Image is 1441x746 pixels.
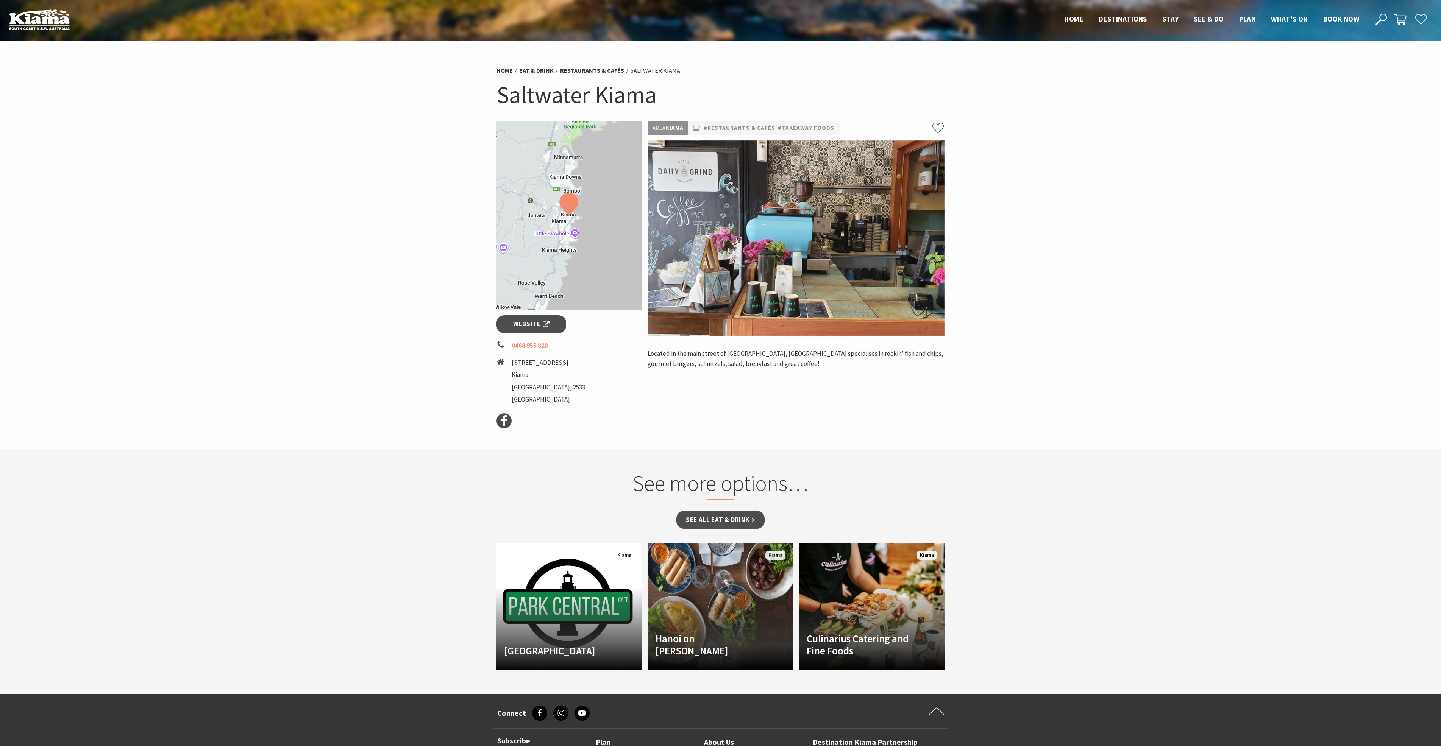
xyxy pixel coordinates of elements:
[504,645,612,657] h4: [GEOGRAPHIC_DATA]
[497,709,526,718] h3: Connect
[513,319,550,329] span: Website
[519,67,554,75] a: Eat & Drink
[807,632,915,657] h4: Culinarius Catering and Fine Foods
[512,382,585,392] li: [GEOGRAPHIC_DATA], 2533
[656,632,764,657] h4: Hanoi on [PERSON_NAME]
[1323,14,1359,23] span: Book now
[576,470,865,500] h2: See more options…
[653,124,666,131] span: Area
[1162,14,1179,23] span: Stay
[496,543,642,670] a: Another Image Used [GEOGRAPHIC_DATA] Kiama
[1099,14,1147,23] span: Destinations
[1064,14,1083,23] span: Home
[496,67,513,75] a: Home
[704,123,775,133] a: #Restaurants & Cafés
[631,66,680,76] li: Saltwater Kiama
[512,394,585,405] li: [GEOGRAPHIC_DATA]
[9,9,70,30] img: Kiama Logo
[496,79,945,110] h1: Saltwater Kiama
[1271,14,1308,23] span: What’s On
[512,370,585,380] li: Kiama
[778,123,834,133] a: #Takeaway Foods
[614,551,634,560] span: Kiama
[648,543,793,670] a: Another Image Used Hanoi on [PERSON_NAME] Kiama
[648,121,688,135] p: Kiama
[917,551,937,560] span: Kiama
[496,315,567,333] a: Website
[1194,14,1224,23] span: See & Do
[512,341,548,350] a: 0468 955 828
[676,511,765,529] a: See all Eat & Drink
[765,551,785,560] span: Kiama
[497,736,577,745] h3: Subscribe
[799,543,945,670] a: Culinarius Catering and Fine Foods Kiama
[648,349,945,369] p: Located in the main street of [GEOGRAPHIC_DATA], [GEOGRAPHIC_DATA] specialises in rockin’ fish an...
[512,358,585,368] li: [STREET_ADDRESS]
[1239,14,1256,23] span: Plan
[1057,13,1367,26] nav: Main Menu
[560,67,624,75] a: Restaurants & Cafés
